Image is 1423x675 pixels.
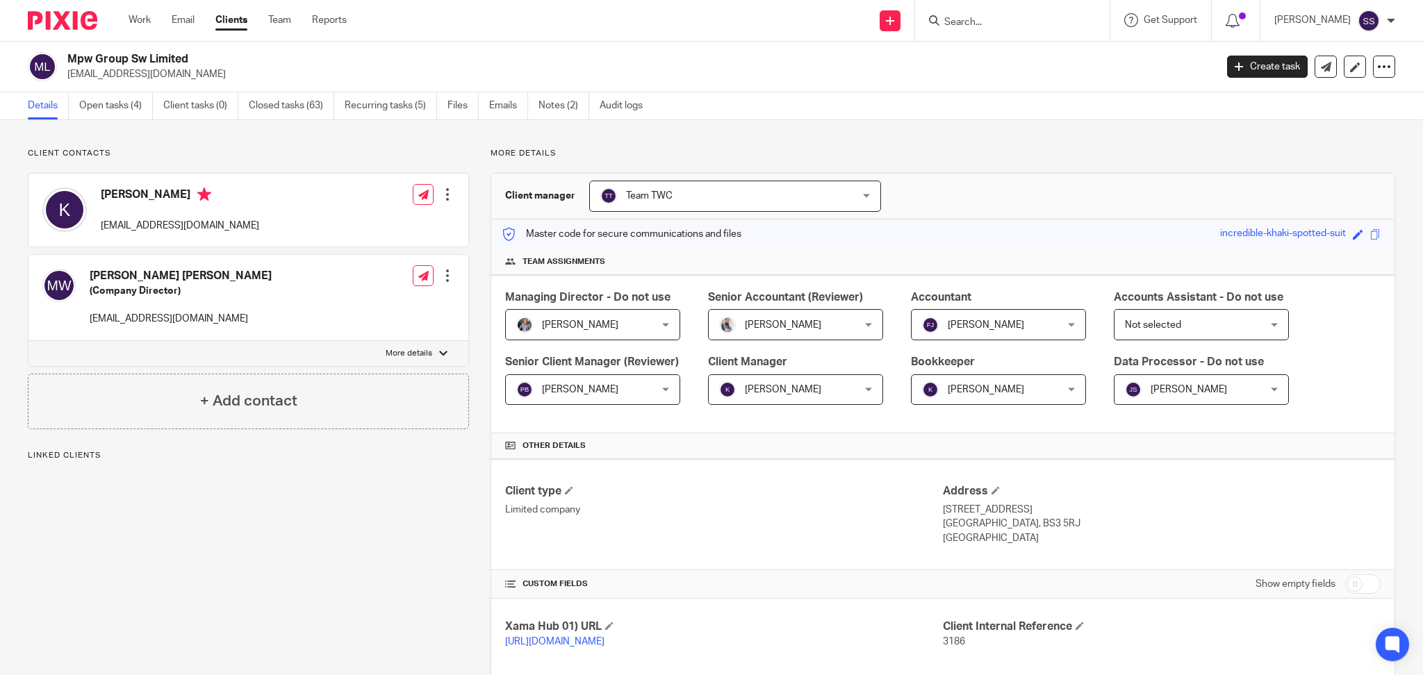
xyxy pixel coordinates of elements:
[28,11,97,30] img: Pixie
[28,148,469,159] p: Client contacts
[197,187,211,201] i: Primary
[943,503,1381,517] p: [STREET_ADDRESS]
[600,187,617,204] img: svg%3E
[943,484,1381,499] h4: Address
[708,356,787,367] span: Client Manager
[79,92,153,119] a: Open tasks (4)
[28,52,57,81] img: svg%3E
[28,450,469,461] p: Linked clients
[200,390,297,412] h4: + Add contact
[516,317,533,333] img: -%20%20-%20studio@ingrained.co.uk%20for%20%20-20220223%20at%20101413%20-%201W1A2026.jpg
[516,381,533,398] img: svg%3E
[719,381,736,398] img: svg%3E
[215,13,247,27] a: Clients
[943,17,1068,29] input: Search
[943,531,1381,545] p: [GEOGRAPHIC_DATA]
[505,619,943,634] h4: Xama Hub 01) URL
[101,187,259,205] h4: [PERSON_NAME]
[489,92,528,119] a: Emails
[1220,226,1346,242] div: incredible-khaki-spotted-suit
[948,320,1024,330] span: [PERSON_NAME]
[312,13,347,27] a: Reports
[523,256,605,267] span: Team assignments
[163,92,238,119] a: Client tasks (0)
[67,67,1206,81] p: [EMAIL_ADDRESS][DOMAIN_NAME]
[42,269,76,302] img: svg%3E
[1274,13,1351,27] p: [PERSON_NAME]
[502,227,741,241] p: Master code for secure communications and files
[491,148,1395,159] p: More details
[505,356,679,367] span: Senior Client Manager (Reviewer)
[505,637,604,647] a: [URL][DOMAIN_NAME]
[90,312,272,326] p: [EMAIL_ADDRESS][DOMAIN_NAME]
[1151,385,1227,394] span: [PERSON_NAME]
[943,637,965,647] span: 3186
[523,440,586,451] span: Other details
[345,92,437,119] a: Recurring tasks (5)
[542,320,618,330] span: [PERSON_NAME]
[505,484,943,499] h4: Client type
[911,292,971,303] span: Accountant
[745,385,821,394] span: [PERSON_NAME]
[708,292,863,303] span: Senior Accountant (Reviewer)
[172,13,195,27] a: Email
[505,189,575,203] h3: Client manager
[1144,15,1197,25] span: Get Support
[90,284,272,298] h5: (Company Director)
[626,191,673,201] span: Team TWC
[745,320,821,330] span: [PERSON_NAME]
[90,269,272,283] h4: [PERSON_NAME] [PERSON_NAME]
[1358,10,1380,32] img: svg%3E
[42,187,87,232] img: svg%3E
[1114,292,1283,303] span: Accounts Assistant - Do not use
[1125,381,1142,398] img: svg%3E
[1114,356,1264,367] span: Data Processor - Do not use
[67,52,978,67] h2: Mpw Group Sw Limited
[505,292,671,303] span: Managing Director - Do not use
[948,385,1024,394] span: [PERSON_NAME]
[505,503,943,517] p: Limited company
[1227,56,1308,78] a: Create task
[719,317,736,333] img: Pixie%2002.jpg
[447,92,479,119] a: Files
[542,385,618,394] span: [PERSON_NAME]
[28,92,69,119] a: Details
[505,578,943,590] h4: CUSTOM FIELDS
[922,317,939,333] img: svg%3E
[1256,577,1335,591] label: Show empty fields
[101,219,259,233] p: [EMAIL_ADDRESS][DOMAIN_NAME]
[943,619,1381,634] h4: Client Internal Reference
[268,13,291,27] a: Team
[386,348,432,359] p: More details
[943,517,1381,531] p: [GEOGRAPHIC_DATA], BS3 5RJ
[249,92,334,119] a: Closed tasks (63)
[922,381,939,398] img: svg%3E
[911,356,975,367] span: Bookkeeper
[129,13,151,27] a: Work
[600,92,653,119] a: Audit logs
[1125,320,1181,330] span: Not selected
[538,92,589,119] a: Notes (2)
